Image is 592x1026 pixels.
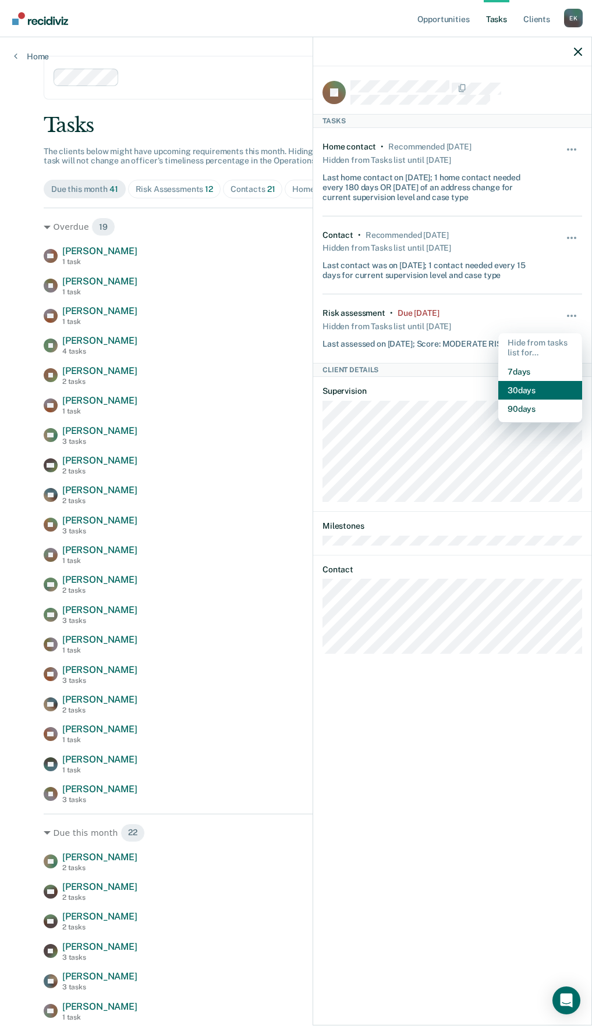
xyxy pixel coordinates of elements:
div: Risk Assessments [136,184,213,194]
div: Recommended 3 months ago [388,142,471,152]
div: 1 task [62,258,137,266]
span: [PERSON_NAME] [62,694,137,705]
div: 4 tasks [62,347,137,355]
div: 1 task [62,557,137,565]
div: 3 tasks [62,617,137,625]
div: Contact [322,230,353,240]
span: [PERSON_NAME] [62,276,137,287]
span: [PERSON_NAME] [62,484,137,496]
div: 3 tasks [62,983,137,991]
img: Recidiviz [12,12,68,25]
div: 2 tasks [62,923,137,931]
span: 41 [109,184,118,194]
div: Last contact was on [DATE]; 1 contact needed every 15 days for current supervision level and case... [322,256,539,280]
div: E K [564,9,583,27]
span: [PERSON_NAME] [62,881,137,892]
span: [PERSON_NAME] [62,911,137,922]
div: Home Contacts [292,184,360,194]
span: [PERSON_NAME] [62,852,137,863]
dt: Contact [322,565,582,575]
span: [PERSON_NAME] [62,634,137,645]
span: [PERSON_NAME] [62,335,137,346]
dt: Supervision [322,386,582,396]
div: Hidden from Tasks list until [DATE] [322,240,451,256]
div: Last assessed on [DATE]; Score: MODERATE RISK [322,334,508,349]
span: [PERSON_NAME] [62,971,137,982]
span: [PERSON_NAME] [62,724,137,735]
div: 2 tasks [62,864,137,872]
div: 2 tasks [62,893,137,902]
div: 1 task [62,766,137,774]
span: [PERSON_NAME] [62,365,137,376]
div: 3 tasks [62,437,137,446]
span: The clients below might have upcoming requirements this month. Hiding a below task will not chang... [44,147,348,166]
span: [PERSON_NAME] [62,455,137,466]
div: Due 8 days ago [398,308,439,318]
div: 2 tasks [62,706,137,714]
div: 1 task [62,318,137,326]
div: • [358,230,361,240]
span: [PERSON_NAME] [62,754,137,765]
div: 3 tasks [62,676,137,685]
div: Open Intercom Messenger [552,986,580,1014]
div: 1 task [62,646,137,654]
span: [PERSON_NAME] [62,425,137,436]
span: 21 [267,184,275,194]
div: Overdue [44,218,548,236]
span: [PERSON_NAME] [62,1001,137,1012]
div: 1 task [62,1013,137,1021]
div: 1 task [62,407,137,415]
div: 2 tasks [62,377,137,386]
div: 2 tasks [62,586,137,594]
div: Home contact [322,142,376,152]
div: 3 tasks [62,953,137,961]
div: Contacts [231,184,275,194]
span: [PERSON_NAME] [62,604,137,615]
div: Due this month [51,184,118,194]
span: [PERSON_NAME] [62,574,137,585]
span: 19 [91,218,115,236]
span: 12 [205,184,213,194]
div: Last home contact on [DATE]; 1 home contact needed every 180 days OR [DATE] of an address change ... [322,168,539,202]
div: Client Details [313,363,591,377]
button: 90 days [498,400,582,418]
div: 1 task [62,288,137,296]
div: 2 tasks [62,467,137,475]
div: 1 task [62,736,137,744]
div: Hidden from Tasks list until [DATE] [322,152,451,168]
span: [PERSON_NAME] [62,941,137,952]
div: Recommended 22 days ago [366,230,448,240]
span: [PERSON_NAME] [62,664,137,675]
span: [PERSON_NAME] [62,783,137,795]
dt: Milestones [322,521,582,531]
div: 3 tasks [62,527,137,535]
div: Hide from tasks list for... [498,333,582,362]
span: [PERSON_NAME] [62,245,137,256]
div: Hidden from Tasks list until [DATE] [322,318,451,334]
div: • [390,308,393,318]
span: [PERSON_NAME] [62,305,137,316]
div: Risk assessment [322,308,385,318]
span: 22 [120,824,145,842]
span: [PERSON_NAME] [62,395,137,406]
div: Tasks [44,113,548,137]
span: [PERSON_NAME] [62,515,137,526]
button: 30 days [498,381,582,400]
div: 3 tasks [62,796,137,804]
button: 7 days [498,362,582,381]
div: 2 tasks [62,497,137,505]
div: • [381,142,384,152]
div: Tasks [313,114,591,128]
a: Home [14,51,49,62]
button: Profile dropdown button [564,9,583,27]
span: [PERSON_NAME] [62,544,137,555]
div: Due this month [44,824,548,842]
